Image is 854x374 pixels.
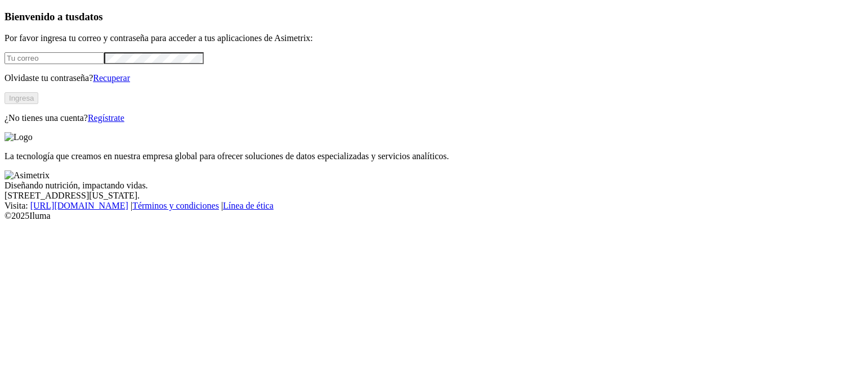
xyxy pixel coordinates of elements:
[132,201,219,210] a: Términos y condiciones
[5,211,849,221] div: © 2025 Iluma
[5,92,38,104] button: Ingresa
[5,73,849,83] p: Olvidaste tu contraseña?
[5,181,849,191] div: Diseñando nutrición, impactando vidas.
[223,201,274,210] a: Línea de ética
[5,52,104,64] input: Tu correo
[79,11,103,22] span: datos
[5,191,849,201] div: [STREET_ADDRESS][US_STATE].
[5,113,849,123] p: ¿No tienes una cuenta?
[88,113,124,123] a: Regístrate
[5,11,849,23] h3: Bienvenido a tus
[5,132,33,142] img: Logo
[5,201,849,211] div: Visita : | |
[5,33,849,43] p: Por favor ingresa tu correo y contraseña para acceder a tus aplicaciones de Asimetrix:
[5,151,849,161] p: La tecnología que creamos en nuestra empresa global para ofrecer soluciones de datos especializad...
[93,73,130,83] a: Recuperar
[5,170,50,181] img: Asimetrix
[30,201,128,210] a: [URL][DOMAIN_NAME]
